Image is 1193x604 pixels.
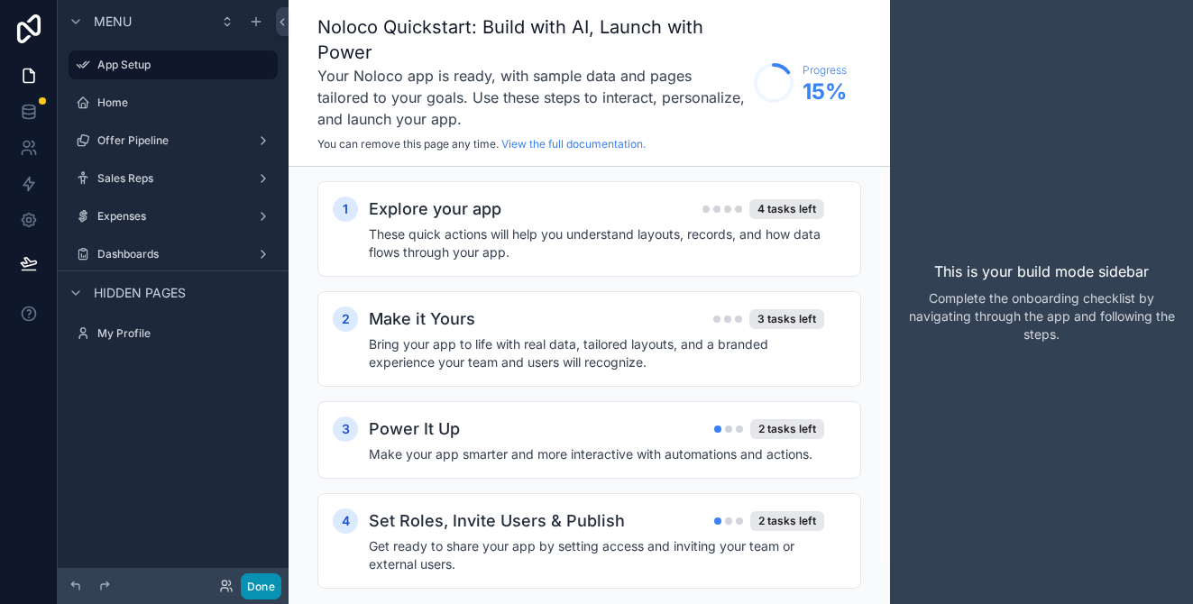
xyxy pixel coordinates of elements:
[317,137,499,151] span: You can remove this page any time.
[69,240,278,269] a: Dashboards
[69,164,278,193] a: Sales Reps
[97,58,267,72] label: App Setup
[97,96,274,110] label: Home
[97,326,274,341] label: My Profile
[69,88,278,117] a: Home
[69,319,278,348] a: My Profile
[803,63,847,78] span: Progress
[934,261,1149,282] p: This is your build mode sidebar
[69,50,278,79] a: App Setup
[501,137,646,151] a: View the full documentation.
[317,14,745,65] h1: Noloco Quickstart: Build with AI, Launch with Power
[97,247,249,261] label: Dashboards
[904,289,1179,343] p: Complete the onboarding checklist by navigating through the app and following the steps.
[241,573,281,599] button: Done
[803,78,847,106] span: 15 %
[94,284,186,302] span: Hidden pages
[97,171,249,186] label: Sales Reps
[94,13,132,31] span: Menu
[69,202,278,231] a: Expenses
[69,126,278,155] a: Offer Pipeline
[317,65,745,130] h3: Your Noloco app is ready, with sample data and pages tailored to your goals. Use these steps to i...
[97,209,249,224] label: Expenses
[97,133,249,148] label: Offer Pipeline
